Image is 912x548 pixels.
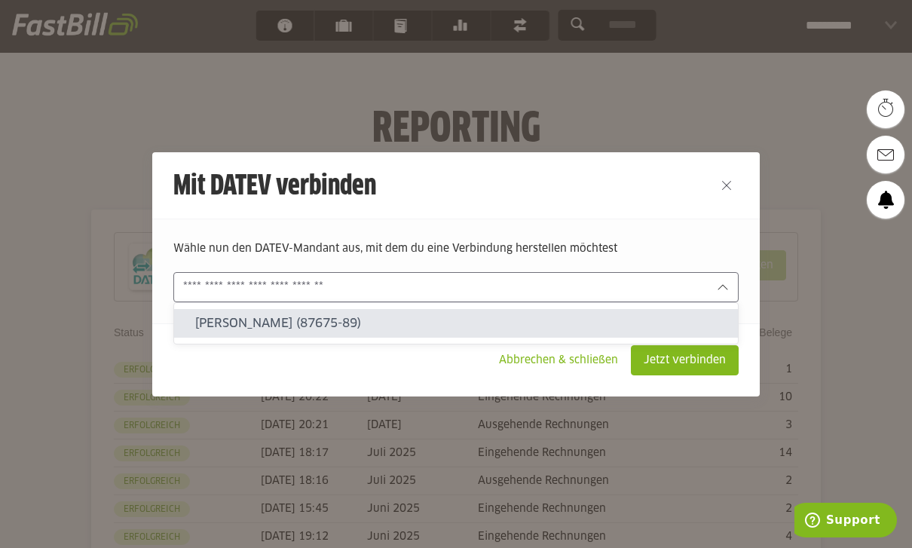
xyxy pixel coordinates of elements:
[631,345,739,375] sl-button: Jetzt verbinden
[173,240,739,257] p: Wähle nun den DATEV-Mandant aus, mit dem du eine Verbindung herstellen möchtest
[794,503,897,540] iframe: Öffnet ein Widget, in dem Sie weitere Informationen finden
[486,345,631,375] sl-button: Abbrechen & schließen
[174,309,739,338] sl-option: [PERSON_NAME] (87675-89)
